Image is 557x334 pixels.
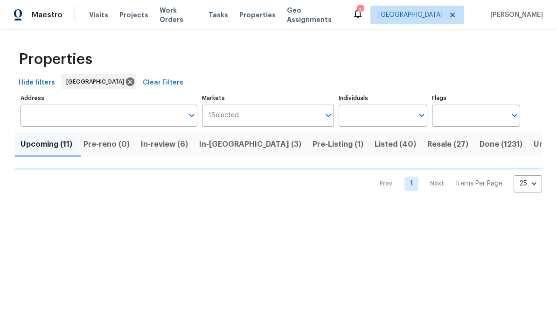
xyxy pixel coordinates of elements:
[209,112,239,120] span: 1 Selected
[209,12,228,18] span: Tasks
[339,95,427,101] label: Individuals
[62,74,136,89] div: [GEOGRAPHIC_DATA]
[239,10,276,20] span: Properties
[202,95,334,101] label: Markets
[357,6,363,15] div: 6
[287,6,341,24] span: Geo Assignments
[514,171,542,196] div: 25
[432,95,520,101] label: Flags
[487,10,543,20] span: [PERSON_NAME]
[21,138,72,151] span: Upcoming (11)
[15,74,59,92] button: Hide filters
[66,77,128,86] span: [GEOGRAPHIC_DATA]
[139,74,187,92] button: Clear Filters
[371,175,542,192] nav: Pagination Navigation
[160,6,197,24] span: Work Orders
[322,109,335,122] button: Open
[32,10,63,20] span: Maestro
[19,77,55,89] span: Hide filters
[141,138,188,151] span: In-review (6)
[415,109,428,122] button: Open
[84,138,130,151] span: Pre-reno (0)
[89,10,108,20] span: Visits
[119,10,148,20] span: Projects
[480,138,522,151] span: Done (1231)
[199,138,301,151] span: In-[GEOGRAPHIC_DATA] (3)
[143,77,183,89] span: Clear Filters
[313,138,363,151] span: Pre-Listing (1)
[508,109,521,122] button: Open
[456,179,502,188] p: Items Per Page
[185,109,198,122] button: Open
[404,177,418,191] a: Goto page 1
[375,138,416,151] span: Listed (40)
[19,55,92,64] span: Properties
[21,95,197,101] label: Address
[427,138,468,151] span: Resale (27)
[378,10,443,20] span: [GEOGRAPHIC_DATA]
